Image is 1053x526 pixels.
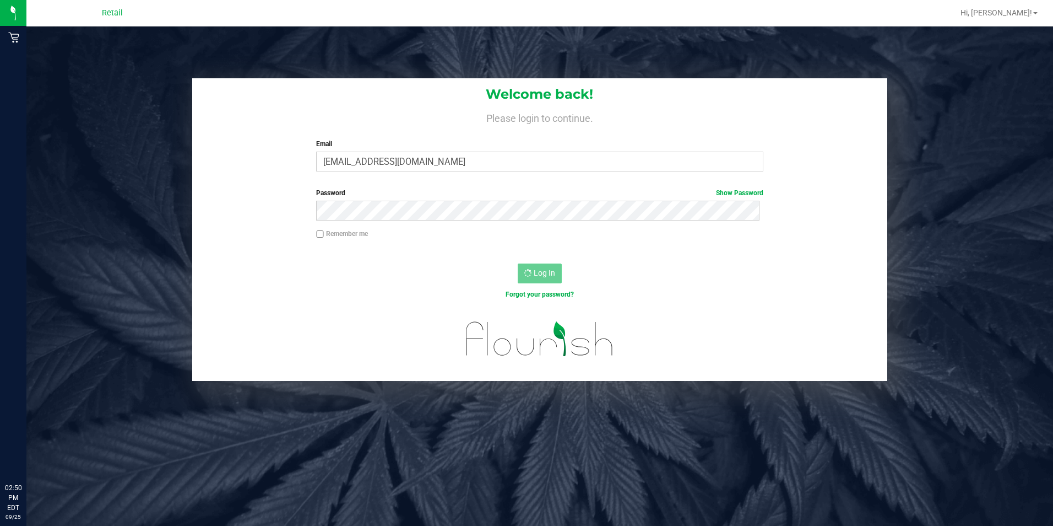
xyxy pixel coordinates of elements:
p: 02:50 PM EDT [5,483,21,513]
h4: Please login to continue. [192,110,888,124]
label: Remember me [316,229,368,239]
label: Email [316,139,763,149]
span: Hi, [PERSON_NAME]! [960,8,1032,17]
p: 09/25 [5,513,21,521]
a: Forgot your password? [506,291,574,298]
input: Remember me [316,230,324,238]
img: flourish_logo.svg [453,311,627,367]
span: Log In [534,269,555,277]
h1: Welcome back! [192,87,888,101]
a: Show Password [716,189,763,197]
button: Log In [518,264,562,283]
span: Retail [102,8,123,18]
inline-svg: Retail [8,32,19,43]
span: Password [316,189,345,197]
